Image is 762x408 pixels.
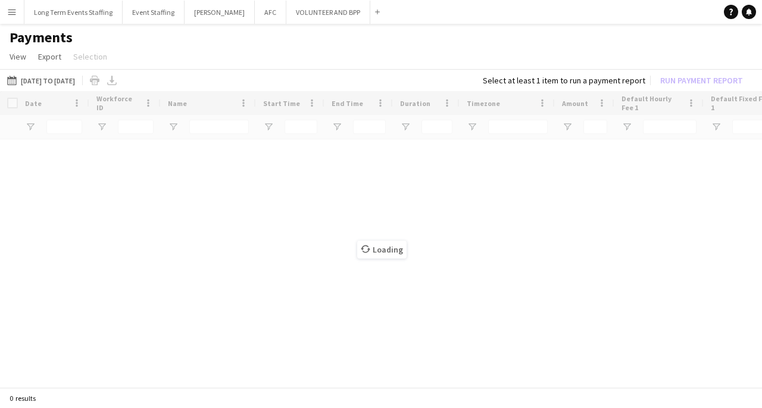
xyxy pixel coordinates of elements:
div: Select at least 1 item to run a payment report [483,75,645,86]
button: [DATE] to [DATE] [5,73,77,88]
a: Export [33,49,66,64]
button: Long Term Events Staffing [24,1,123,24]
button: Event Staffing [123,1,185,24]
span: Loading [357,241,407,258]
button: VOLUNTEER AND BPP [286,1,370,24]
span: View [10,51,26,62]
button: [PERSON_NAME] [185,1,255,24]
span: Export [38,51,61,62]
a: View [5,49,31,64]
button: AFC [255,1,286,24]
